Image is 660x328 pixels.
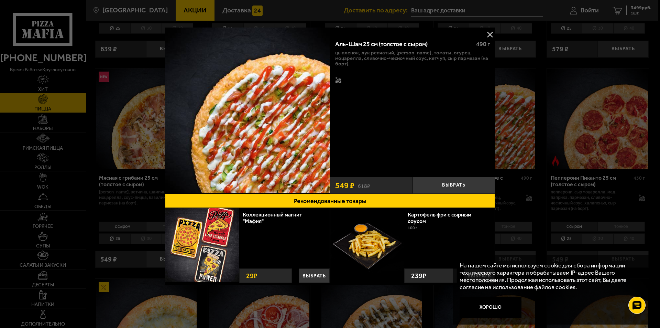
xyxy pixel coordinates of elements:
[335,181,354,190] span: 549 ₽
[412,177,495,194] button: Выбрать
[460,297,521,318] button: Хорошо
[409,269,428,283] strong: 239 ₽
[165,194,495,208] button: Рекомендованные товары
[335,50,490,66] p: цыпленок, лук репчатый, [PERSON_NAME], томаты, огурец, моцарелла, сливочно-чесночный соус, кетчуп...
[165,28,330,193] img: Аль-Шам 25 см (толстое с сыром)
[165,28,330,194] a: Аль-Шам 25 см (толстое с сыром)
[408,211,471,224] a: Картофель фри с сырным соусом
[244,269,259,283] strong: 29 ₽
[335,41,470,48] div: Аль-Шам 25 см (толстое с сыром)
[358,182,370,189] s: 618 ₽
[243,211,302,224] a: Коллекционный магнит "Мафия"
[299,268,330,283] button: Выбрать
[460,262,640,290] p: На нашем сайте мы используем cookie для сбора информации технического характера и обрабатываем IP...
[408,225,417,230] span: 100 г
[476,40,490,48] span: 490 г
